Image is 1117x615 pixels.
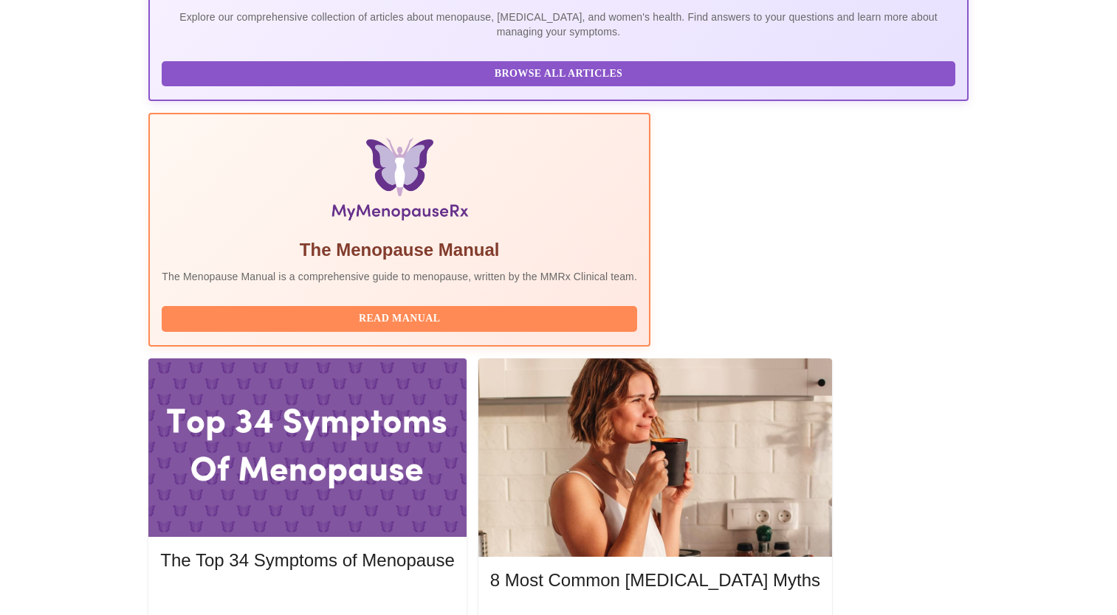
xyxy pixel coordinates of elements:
span: Read More [175,589,439,608]
h5: 8 Most Common [MEDICAL_DATA] Myths [490,569,820,592]
span: Browse All Articles [176,65,940,83]
button: Browse All Articles [162,61,955,87]
button: Read Manual [162,306,637,332]
h5: The Menopause Manual [162,238,637,262]
h5: The Top 34 Symptoms of Menopause [160,549,454,572]
span: Read Manual [176,310,622,328]
button: Read More [160,586,454,611]
img: Menopause Manual [237,138,561,226]
p: Explore our comprehensive collection of articles about menopause, [MEDICAL_DATA], and women's hea... [162,10,955,39]
a: Read More [160,591,458,603]
a: Read Manual [162,311,641,324]
p: The Menopause Manual is a comprehensive guide to menopause, written by the MMRx Clinical team. [162,269,637,284]
a: Browse All Articles [162,66,958,79]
